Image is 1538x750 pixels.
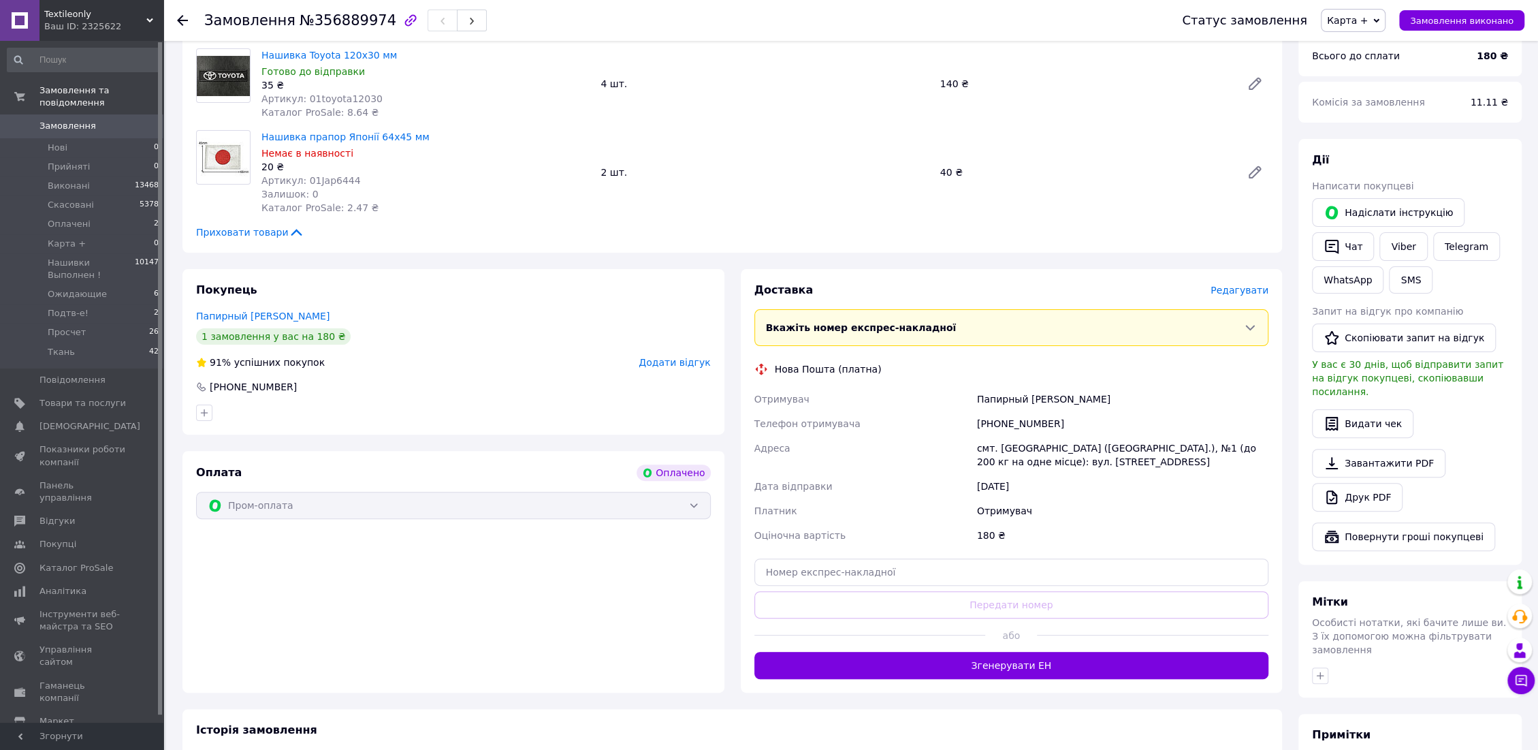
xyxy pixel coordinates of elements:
[154,238,159,250] span: 0
[39,644,126,668] span: Управління сайтом
[154,161,159,173] span: 0
[1327,15,1368,26] span: Карта +
[7,48,160,72] input: Пошук
[197,138,250,178] img: Нашивка прапор Японії 64х45 мм
[1241,70,1268,97] a: Редагувати
[154,142,159,154] span: 0
[39,374,106,386] span: Повідомлення
[1182,14,1307,27] div: Статус замовлення
[1312,483,1403,512] a: Друк PDF
[140,199,159,211] span: 5378
[197,56,250,96] img: Нашивка Toyota 120x30 мм
[208,380,298,394] div: [PHONE_NUMBER]
[1471,97,1508,108] span: 11.11 ₴
[39,480,126,504] span: Панель управління
[595,163,934,182] div: 2 шт.
[261,175,361,186] span: Артикул: 01Jap6444
[1389,266,1432,294] button: SMS
[39,443,126,468] span: Показники роботи компанії
[44,8,146,20] span: Textileonly
[39,420,140,433] span: [DEMOGRAPHIC_DATA]
[1312,324,1496,352] button: Скопіювати запит на відгук
[1312,728,1371,741] span: Примітки
[1410,16,1513,26] span: Замовлення виконано
[300,12,396,29] span: №356889974
[1312,198,1464,227] button: Надіслати інструкцію
[985,629,1037,642] span: або
[639,357,710,368] span: Додати відгук
[1379,232,1427,261] a: Viber
[1241,159,1268,186] a: Редагувати
[196,723,317,736] span: Історія замовлення
[48,161,90,173] span: Прийняті
[261,107,379,118] span: Каталог ProSale: 8.64 ₴
[196,283,257,296] span: Покупець
[637,465,710,481] div: Оплачено
[974,499,1271,523] div: Отримувач
[1312,449,1445,478] a: Завантажити PDF
[754,559,1269,586] input: Номер експрес-накладної
[48,257,135,281] span: Нашивки Выполнен !
[39,84,163,109] span: Замовлення та повідомлення
[261,66,365,77] span: Готово до відправки
[754,283,814,296] span: Доставка
[261,50,397,61] a: Нашивка Toyota 120x30 мм
[1312,617,1506,655] span: Особисті нотатки, які бачите лише ви. З їх допомогою можна фільтрувати замовлення
[39,397,126,409] span: Товари та послуги
[261,131,430,142] a: Нашивка прапор Японії 64х45 мм
[974,387,1271,411] div: Папирный [PERSON_NAME]
[48,180,90,192] span: Виконані
[935,163,1236,182] div: 40 ₴
[974,523,1271,548] div: 180 ₴
[39,585,86,597] span: Аналітика
[39,608,126,633] span: Інструменти веб-майстра та SEO
[154,288,159,300] span: 6
[149,326,159,339] span: 26
[48,346,75,358] span: Ткань
[48,199,94,211] span: Скасовані
[1312,409,1413,438] button: Видати чек
[48,238,86,250] span: Карта +
[261,189,319,200] span: Залишок: 0
[1312,97,1425,108] span: Комісія за замовлення
[766,322,957,333] span: Вкажіть номер експрес-накладної
[754,418,861,429] span: Телефон отримувача
[135,180,159,192] span: 13468
[754,481,833,492] span: Дата відправки
[1507,667,1535,694] button: Чат з покупцем
[177,14,188,27] div: Повернутися назад
[196,328,351,345] div: 1 замовлення у вас на 180 ₴
[974,474,1271,499] div: [DATE]
[1477,50,1508,61] b: 180 ₴
[48,326,86,339] span: Просчет
[1312,50,1400,61] span: Всього до сплати
[1433,232,1500,261] a: Telegram
[974,436,1271,474] div: смт. [GEOGRAPHIC_DATA] ([GEOGRAPHIC_DATA].), №1 (до 200 кг на одне місце): вул. [STREET_ADDRESS]
[48,218,91,230] span: Оплачені
[135,257,159,281] span: 10147
[154,218,159,230] span: 2
[1312,359,1503,397] span: У вас є 30 днів, щоб відправити запит на відгук покупцеві, скопіювавши посилання.
[1312,266,1383,294] a: WhatsApp
[935,74,1236,93] div: 140 ₴
[261,148,353,159] span: Немає в наявності
[974,411,1271,436] div: [PHONE_NUMBER]
[754,394,810,405] span: Отримувач
[39,715,74,728] span: Маркет
[1312,522,1495,551] button: Повернути гроші покупцеві
[1312,153,1329,166] span: Дії
[196,311,330,322] a: Папирный [PERSON_NAME]
[1312,306,1463,317] span: Запит на відгук про компанію
[39,515,75,527] span: Відгуки
[754,443,790,454] span: Адреса
[261,93,383,104] span: Артикул: 01toyota12030
[261,202,379,213] span: Каталог ProSale: 2.47 ₴
[754,652,1269,679] button: Згенерувати ЕН
[595,74,934,93] div: 4 шт.
[1312,595,1348,608] span: Мітки
[48,288,107,300] span: Ожидающие
[1211,285,1268,296] span: Редагувати
[196,466,242,479] span: Оплата
[149,346,159,358] span: 42
[754,505,797,516] span: Платник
